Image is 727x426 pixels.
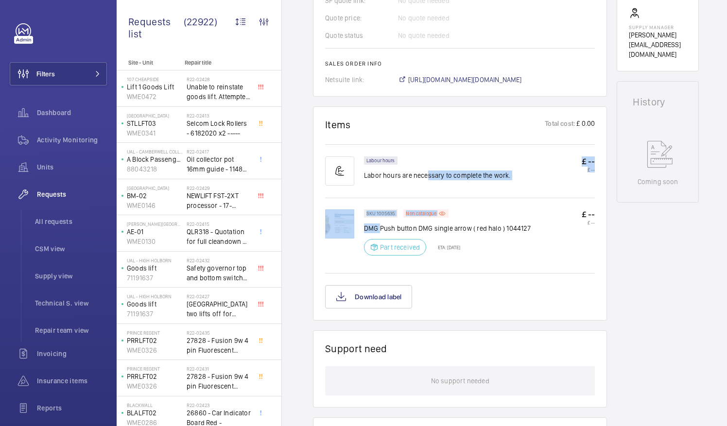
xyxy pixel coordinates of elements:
p: PRRLFT02 [127,336,183,345]
span: All requests [35,217,107,226]
p: [PERSON_NAME][GEOGRAPHIC_DATA] [127,221,183,227]
p: UAL - High Holborn [127,293,183,299]
p: UAL - Camberwell College of Arts [127,149,183,154]
p: WME0326 [127,381,183,391]
p: 107 Cheapside [127,76,183,82]
span: Requests [37,189,107,199]
h2: R22-02427 [187,293,251,299]
p: WME0326 [127,345,183,355]
p: UAL - High Holborn [127,257,183,263]
span: 27828 - Fusion 9w 4 pin Fluorescent Lamp / Bulb - Used on Prince regent lift No2 car top test con... [187,372,251,391]
p: A Block Passenger Lift 2 (B) L/H [127,154,183,164]
p: £ 0.00 [575,119,595,131]
span: Repair team view [35,325,107,335]
h1: Items [325,119,351,131]
span: Units [37,162,107,172]
h2: R22-02429 [187,185,251,191]
p: £ -- [582,209,595,220]
p: No support needed [431,366,489,395]
p: 88043218 [127,164,183,174]
span: Activity Monitoring [37,135,107,145]
button: Download label [325,285,412,308]
button: Filters [10,62,107,85]
p: ETA: [DATE] [432,244,460,250]
h2: R22-02423 [187,402,251,408]
p: [GEOGRAPHIC_DATA] [127,113,183,119]
p: BM-02 [127,191,183,201]
h1: Support need [325,342,387,355]
h2: R22-02417 [187,149,251,154]
img: muscle-sm.svg [325,156,354,186]
h1: History [633,97,683,107]
p: Labour hours [366,159,395,162]
p: Supply manager [629,24,687,30]
span: Oil collector pot 16mm guide - 11482 x2 [187,154,251,174]
p: SKU 1005635 [366,212,395,215]
p: Blackwall [127,402,183,408]
span: NEWLIFT FST-2XT processor - 17-02000003 1021,00 euros x1 [187,191,251,210]
p: Goods lift [127,263,183,273]
p: £ -- [582,156,595,167]
p: [GEOGRAPHIC_DATA] [127,185,183,191]
p: Lift 1 Goods Lift [127,82,183,92]
span: [URL][DOMAIN_NAME][DOMAIN_NAME] [408,75,522,85]
p: WME0472 [127,92,183,102]
span: CSM view [35,244,107,254]
p: Non catalogue [406,212,436,215]
span: Dashboard [37,108,107,118]
p: Site - Unit [117,59,181,66]
img: QsAAXUOBJYqTwFbHzbmaPQWiGNKxmt9xxYFa1TlY1WeJhLW6.png [325,209,354,239]
span: Requests list [128,16,184,40]
h2: R22-02413 [187,113,251,119]
p: Repair title [185,59,249,66]
h2: R22-02435 [187,330,251,336]
p: Total cost: [545,119,575,131]
h2: Sales order info [325,60,595,67]
p: Prince Regent [127,330,183,336]
p: 71191637 [127,309,183,319]
span: 27828 - Fusion 9w 4 pin Fluorescent Lamp / Bulb - Used on Prince regent lift No2 car top test con... [187,336,251,355]
p: PRRLFT02 [127,372,183,381]
span: Selcom Lock Rollers - 6182020 x2 ----- [187,119,251,138]
h2: R22-02415 [187,221,251,227]
span: Reports [37,403,107,413]
span: Invoicing [37,349,107,358]
h2: R22-02432 [187,257,251,263]
p: £ -- [582,220,595,225]
p: Prince Regent [127,366,183,372]
span: Filters [36,69,55,79]
p: Labor hours are necessary to complete the work. [364,170,511,180]
p: Coming soon [638,177,678,187]
p: Goods lift [127,299,183,309]
p: £ -- [582,167,595,172]
p: STLLFT03 [127,119,183,128]
span: Unable to reinstate goods lift. Attempted to swap control boards with PL2, no difference. Technic... [187,82,251,102]
p: WME0146 [127,201,183,210]
p: WME0130 [127,237,183,246]
span: Insurance items [37,376,107,386]
span: [GEOGRAPHIC_DATA] two lifts off for safety governor rope switches at top and bottom. Immediate de... [187,299,251,319]
p: BLALFT02 [127,408,183,418]
p: DMG Push button DMG single arrow ( red halo ) 1044127 [364,223,531,233]
a: [URL][DOMAIN_NAME][DOMAIN_NAME] [398,75,522,85]
p: 71191637 [127,273,183,283]
span: Safety governor top and bottom switches not working from an immediate defect. Lift passenger lift... [187,263,251,283]
p: WME0341 [127,128,183,138]
span: QLR318 - Quotation for full cleandown of lift and motor room at, Workspace, [PERSON_NAME][GEOGRAP... [187,227,251,246]
h2: R22-02428 [187,76,251,82]
span: Supply view [35,271,107,281]
p: [PERSON_NAME][EMAIL_ADDRESS][DOMAIN_NAME] [629,30,687,59]
span: Technical S. view [35,298,107,308]
h2: R22-02431 [187,366,251,372]
p: AE-01 [127,227,183,237]
p: Part received [380,242,420,252]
